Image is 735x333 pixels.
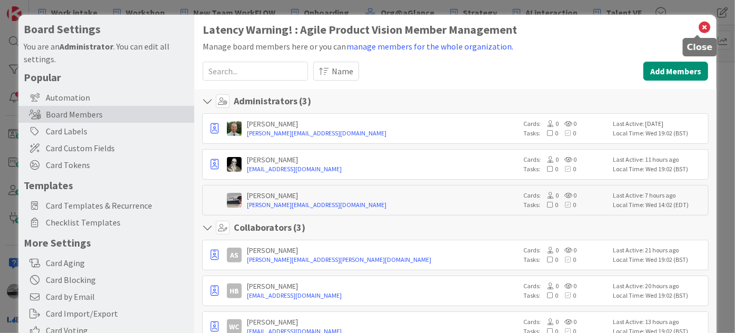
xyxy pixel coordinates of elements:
div: Local Time: Wed 19:02 (BST) [613,164,705,174]
span: 0 [540,291,558,299]
div: Card Import/Export [18,305,194,322]
a: [EMAIL_ADDRESS][DOMAIN_NAME] [247,291,518,300]
div: Local Time: Wed 19:02 (BST) [613,291,705,300]
div: Last Active: 20 hours ago [613,281,705,291]
button: Name [313,62,359,81]
img: SH [227,121,242,136]
b: Administrator [59,41,113,52]
h5: More Settings [24,236,189,249]
h5: Templates [24,179,189,192]
span: 0 [541,155,559,163]
span: Card by Email [46,290,189,303]
div: HB [227,283,242,298]
div: Cards: [523,246,608,255]
img: WS [227,157,242,172]
h4: Administrators [234,95,311,107]
div: Cards: [523,191,608,200]
button: Add Members [643,62,708,81]
h5: Close [687,42,713,52]
h4: Collaborators [234,222,305,233]
div: Card Aging [18,254,194,271]
span: 0 [541,318,559,326]
span: Card Templates & Recurrence [46,199,189,212]
span: Checklist Templates [46,216,189,229]
span: 0 [558,291,576,299]
span: 0 [540,201,558,209]
div: [PERSON_NAME] [247,317,518,327]
span: 0 [541,191,559,199]
div: Last Active: [DATE] [613,119,705,129]
button: manage members for the whole organization. [346,40,514,53]
span: ( 3 ) [293,221,305,233]
span: Card Tokens [46,159,189,171]
div: Local Time: Wed 19:02 (BST) [613,255,705,265]
h5: Popular [24,71,189,84]
div: Cards: [523,119,608,129]
div: Automation [18,89,194,106]
div: Card Labels [18,123,194,140]
div: [PERSON_NAME] [247,155,518,164]
span: 0 [541,282,559,290]
div: [PERSON_NAME] [247,281,518,291]
img: jB [227,193,242,208]
div: Board Members [18,106,194,123]
div: AS [227,248,242,262]
div: Tasks: [523,200,608,210]
span: 0 [558,201,576,209]
h1: Latency Warning! : Agile Product Vision Member Management [203,23,708,36]
span: Card Custom Fields [46,142,189,154]
span: 0 [558,129,576,137]
span: Name [332,65,353,77]
div: Manage board members here or you can [203,40,708,53]
span: 0 [558,165,576,173]
a: [PERSON_NAME][EMAIL_ADDRESS][DOMAIN_NAME] [247,200,518,210]
div: Cards: [523,281,608,291]
span: 0 [559,318,577,326]
span: 0 [540,256,558,263]
span: 0 [559,282,577,290]
h4: Board Settings [24,23,189,36]
div: Tasks: [523,255,608,265]
div: Last Active: 7 hours ago [613,191,705,200]
a: [PERSON_NAME][EMAIL_ADDRESS][PERSON_NAME][DOMAIN_NAME] [247,255,518,265]
div: Tasks: [523,291,608,300]
div: Last Active: 21 hours ago [613,246,705,255]
div: Cards: [523,317,608,327]
div: Local Time: Wed 14:02 (EDT) [613,200,705,210]
a: [EMAIL_ADDRESS][DOMAIN_NAME] [247,164,518,174]
div: Tasks: [523,164,608,174]
span: 0 [559,120,577,128]
span: 0 [541,120,559,128]
input: Search... [203,62,308,81]
div: Tasks: [523,129,608,138]
span: 0 [541,246,559,254]
a: [PERSON_NAME][EMAIL_ADDRESS][DOMAIN_NAME] [247,129,518,138]
span: 0 [558,256,576,263]
span: 0 [559,246,577,254]
div: Last Active: 11 hours ago [613,155,705,164]
div: [PERSON_NAME] [247,191,518,200]
span: 0 [559,191,577,199]
span: 0 [540,129,558,137]
span: 0 [559,155,577,163]
div: [PERSON_NAME] [247,246,518,255]
div: Last Active: 13 hours ago [613,317,705,327]
div: Cards: [523,155,608,164]
div: [PERSON_NAME] [247,119,518,129]
span: ( 3 ) [299,95,311,107]
div: Card Blocking [18,271,194,288]
div: You are an . You can edit all settings. [24,40,189,65]
span: 0 [540,165,558,173]
div: Local Time: Wed 19:02 (BST) [613,129,705,138]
